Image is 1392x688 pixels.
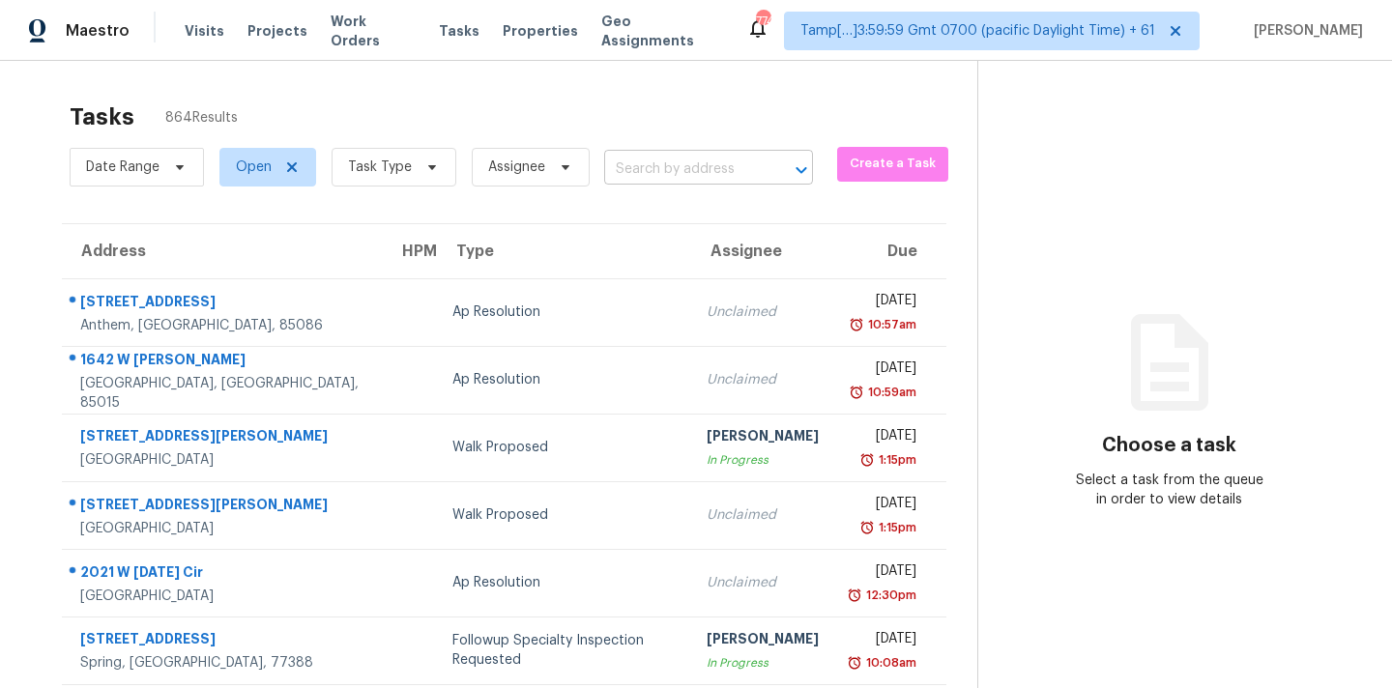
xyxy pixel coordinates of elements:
div: [GEOGRAPHIC_DATA], [GEOGRAPHIC_DATA], 85015 [80,374,367,413]
div: Spring, [GEOGRAPHIC_DATA], 77388 [80,653,367,673]
span: [PERSON_NAME] [1246,21,1363,41]
div: 2021 W [DATE] Cir [80,562,367,587]
span: Open [236,158,272,177]
div: Anthem, [GEOGRAPHIC_DATA], 85086 [80,316,367,335]
div: [STREET_ADDRESS] [80,629,367,653]
div: [STREET_ADDRESS] [80,292,367,316]
span: Assignee [488,158,545,177]
div: In Progress [707,450,819,470]
img: Overdue Alarm Icon [859,450,875,470]
img: Overdue Alarm Icon [847,586,862,605]
span: Create a Task [847,153,939,175]
div: [PERSON_NAME] [707,629,819,653]
th: Assignee [691,224,834,278]
div: [STREET_ADDRESS][PERSON_NAME] [80,426,367,450]
div: Walk Proposed [452,505,676,525]
div: Select a task from the queue in order to view details [1074,471,1265,509]
div: Ap Resolution [452,573,676,592]
div: 10:57am [864,315,916,334]
div: Unclaimed [707,505,819,525]
img: Overdue Alarm Icon [849,383,864,402]
div: [DATE] [850,291,916,315]
div: [STREET_ADDRESS][PERSON_NAME] [80,495,367,519]
span: Date Range [86,158,159,177]
div: [GEOGRAPHIC_DATA] [80,519,367,538]
div: 10:08am [862,653,916,673]
div: [DATE] [850,494,916,518]
h2: Tasks [70,107,134,127]
div: [GEOGRAPHIC_DATA] [80,450,367,470]
h3: Choose a task [1102,436,1236,455]
button: Open [788,157,815,184]
img: Overdue Alarm Icon [847,653,862,673]
span: Tasks [439,24,479,38]
div: Ap Resolution [452,302,676,322]
div: Unclaimed [707,302,819,322]
span: Maestro [66,21,130,41]
span: Visits [185,21,224,41]
div: In Progress [707,653,819,673]
div: Followup Specialty Inspection Requested [452,631,676,670]
div: Unclaimed [707,573,819,592]
button: Create a Task [837,147,948,182]
img: Overdue Alarm Icon [849,315,864,334]
input: Search by address [604,155,759,185]
div: 12:30pm [862,586,916,605]
th: Address [62,224,383,278]
div: [DATE] [850,426,916,450]
div: [DATE] [850,629,916,653]
span: Properties [503,21,578,41]
div: [DATE] [850,358,916,383]
img: Overdue Alarm Icon [859,518,875,537]
div: Unclaimed [707,370,819,389]
span: Task Type [348,158,412,177]
th: Due [834,224,946,278]
div: [PERSON_NAME] [707,426,819,450]
div: [DATE] [850,561,916,586]
div: 1:15pm [875,518,916,537]
div: 774 [756,12,769,31]
span: 864 Results [165,108,238,128]
span: Work Orders [331,12,416,50]
span: Projects [247,21,307,41]
div: 10:59am [864,383,916,402]
div: 1642 W [PERSON_NAME] [80,350,367,374]
span: Tamp[…]3:59:59 Gmt 0700 (pacific Daylight Time) + 61 [800,21,1155,41]
div: Ap Resolution [452,370,676,389]
div: [GEOGRAPHIC_DATA] [80,587,367,606]
th: HPM [383,224,437,278]
div: 1:15pm [875,450,916,470]
span: Geo Assignments [601,12,723,50]
div: Walk Proposed [452,438,676,457]
th: Type [437,224,691,278]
